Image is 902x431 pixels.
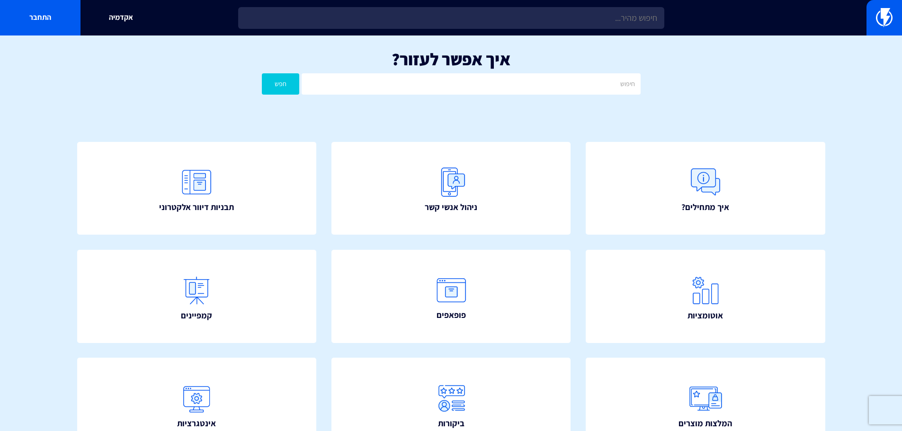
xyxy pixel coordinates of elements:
input: חיפוש מהיר... [238,7,664,29]
span: ביקורות [438,417,464,430]
span: אינטגרציות [177,417,216,430]
a: אוטומציות [586,250,825,343]
span: תבניות דיוור אלקטרוני [159,201,234,213]
button: חפש [262,73,300,95]
span: פופאפים [437,309,466,321]
span: המלצות מוצרים [679,417,732,430]
span: ניהול אנשי קשר [425,201,477,213]
a: פופאפים [331,250,571,343]
a: איך מתחילים? [586,142,825,235]
span: קמפיינים [181,309,212,322]
a: ניהול אנשי קשר [331,142,571,235]
input: חיפוש [302,73,640,95]
a: תבניות דיוור אלקטרוני [77,142,317,235]
span: אוטומציות [688,309,723,322]
a: קמפיינים [77,250,317,343]
h1: איך אפשר לעזור? [14,50,888,69]
span: איך מתחילים? [681,201,729,213]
